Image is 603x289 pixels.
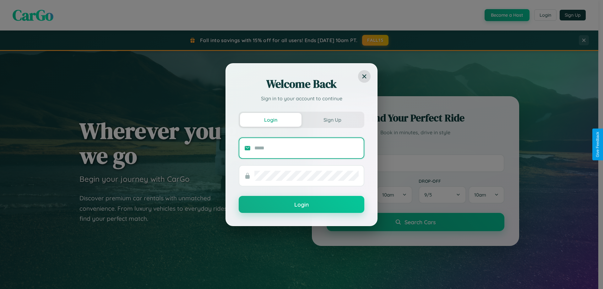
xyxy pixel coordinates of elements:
[595,132,600,157] div: Give Feedback
[301,113,363,127] button: Sign Up
[239,196,364,213] button: Login
[240,113,301,127] button: Login
[239,76,364,92] h2: Welcome Back
[239,95,364,102] p: Sign in to your account to continue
